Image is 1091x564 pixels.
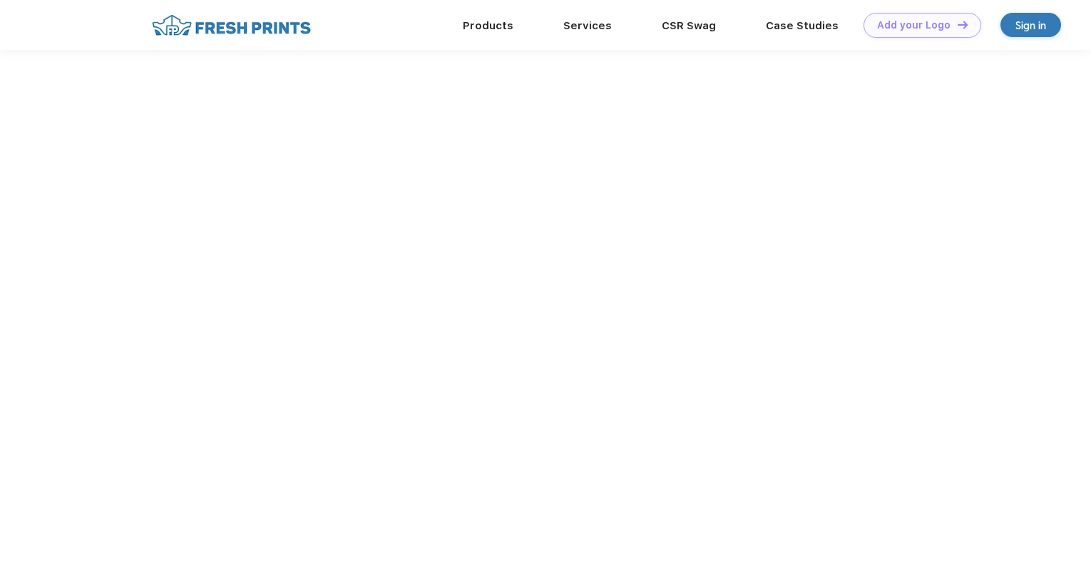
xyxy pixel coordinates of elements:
a: CSR Swag [662,19,716,32]
div: Add your Logo [877,19,951,31]
img: DT [958,21,968,29]
img: fo%20logo%202.webp [148,13,315,38]
div: Sign in [1015,17,1046,34]
a: Products [463,19,513,32]
a: Services [563,19,612,32]
a: Sign in [1000,13,1061,37]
